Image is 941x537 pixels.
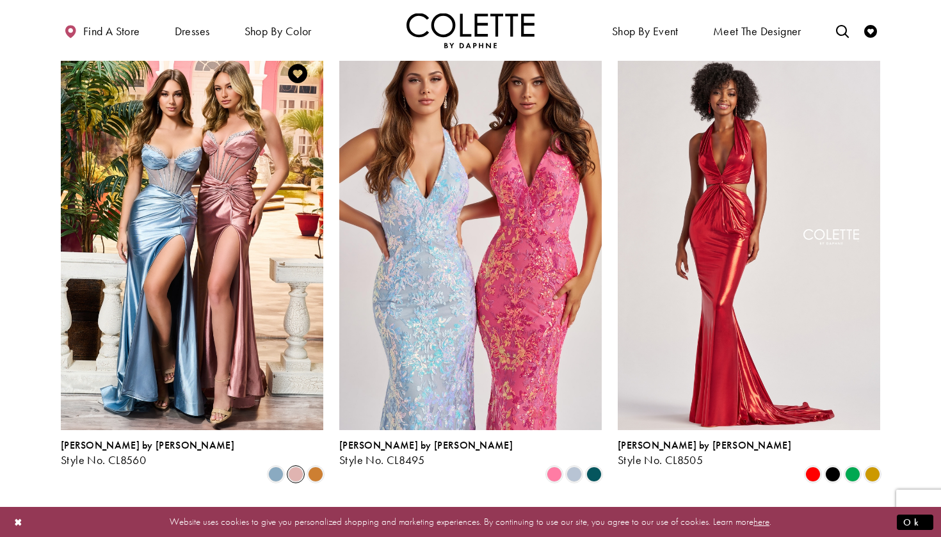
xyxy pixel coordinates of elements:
[586,467,602,482] i: Spruce
[406,13,535,48] img: Colette by Daphne
[609,13,682,48] span: Shop By Event
[861,13,880,48] a: Check Wishlist
[897,514,933,530] button: Submit Dialog
[61,48,323,429] a: Visit Colette by Daphne Style No. CL8560 Page
[865,467,880,482] i: Gold
[825,467,840,482] i: Black
[618,48,880,429] a: Visit Colette by Daphne Style No. CL8505 Page
[339,453,424,467] span: Style No. CL8495
[618,440,791,467] div: Colette by Daphne Style No. CL8505
[284,60,311,87] a: Add to Wishlist
[61,440,234,467] div: Colette by Daphne Style No. CL8560
[833,13,852,48] a: Toggle search
[172,13,213,48] span: Dresses
[288,467,303,482] i: Dusty Pink
[8,511,29,533] button: Close Dialog
[83,25,140,38] span: Find a store
[547,467,562,482] i: Cotton Candy
[339,48,602,429] a: Visit Colette by Daphne Style No. CL8495 Page
[241,13,315,48] span: Shop by color
[61,453,146,467] span: Style No. CL8560
[406,13,535,48] a: Visit Home Page
[567,467,582,482] i: Ice Blue
[339,440,513,467] div: Colette by Daphne Style No. CL8495
[339,438,513,452] span: [PERSON_NAME] by [PERSON_NAME]
[618,438,791,452] span: [PERSON_NAME] by [PERSON_NAME]
[713,25,801,38] span: Meet the designer
[845,467,860,482] i: Emerald
[268,467,284,482] i: Dusty Blue
[61,13,143,48] a: Find a store
[92,513,849,531] p: Website uses cookies to give you personalized shopping and marketing experiences. By continuing t...
[308,467,323,482] i: Bronze
[61,438,234,452] span: [PERSON_NAME] by [PERSON_NAME]
[612,25,679,38] span: Shop By Event
[710,13,805,48] a: Meet the designer
[245,25,312,38] span: Shop by color
[618,453,703,467] span: Style No. CL8505
[805,467,821,482] i: Red
[175,25,210,38] span: Dresses
[753,515,769,528] a: here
